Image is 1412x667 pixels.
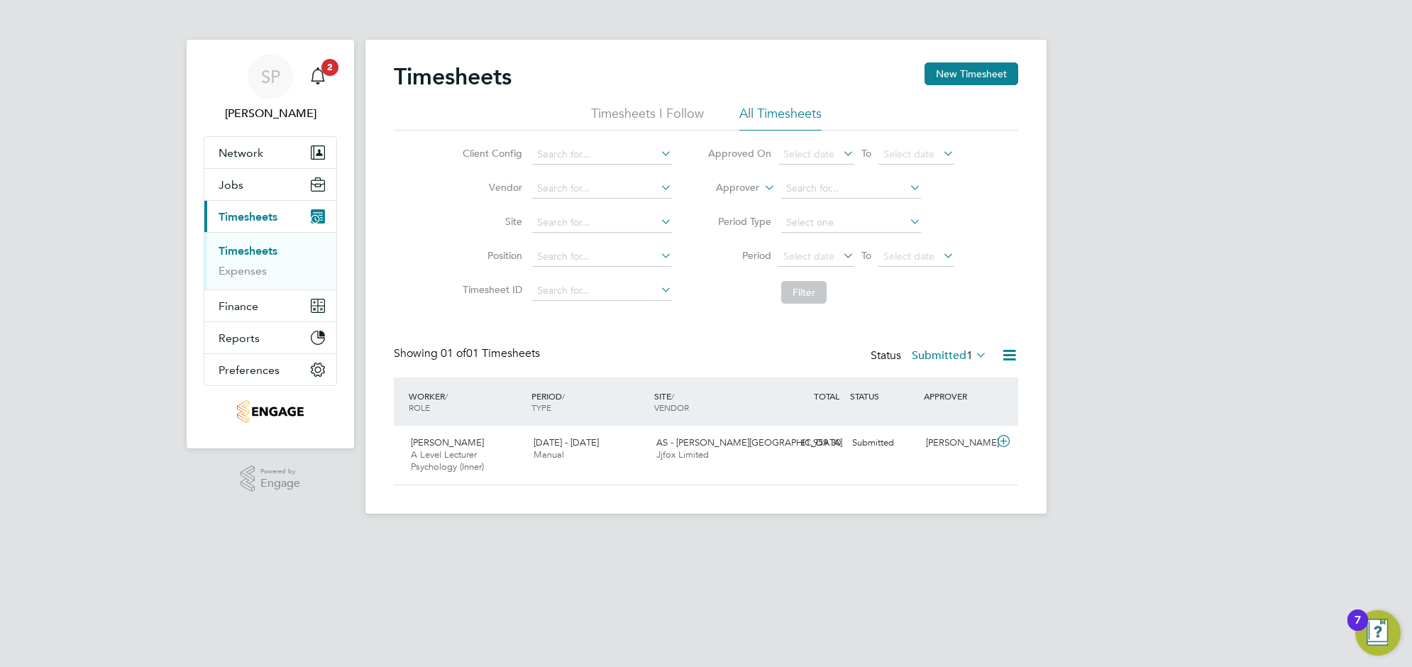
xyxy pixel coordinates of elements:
[920,431,994,455] div: [PERSON_NAME]
[654,402,689,413] span: VENDOR
[187,40,354,448] nav: Main navigation
[846,431,920,455] div: Submitted
[458,147,522,160] label: Client Config
[219,331,260,345] span: Reports
[671,390,674,402] span: /
[219,363,280,377] span: Preferences
[204,54,337,122] a: SP[PERSON_NAME]
[204,322,336,353] button: Reports
[920,383,994,409] div: APPROVER
[458,283,522,296] label: Timesheet ID
[219,244,277,258] a: Timesheets
[532,213,672,233] input: Search for...
[260,478,300,490] span: Engage
[458,215,522,228] label: Site
[204,169,336,200] button: Jobs
[219,299,258,313] span: Finance
[458,249,522,262] label: Position
[445,390,448,402] span: /
[857,144,876,162] span: To
[591,105,704,131] li: Timesheets I Follow
[781,179,921,199] input: Search for...
[204,354,336,385] button: Preferences
[707,147,771,160] label: Approved On
[966,348,973,363] span: 1
[261,67,280,86] span: SP
[204,290,336,321] button: Finance
[237,400,303,423] img: jjfox-logo-retina.png
[656,448,709,461] span: Jjfox Limited
[409,402,430,413] span: ROLE
[219,178,243,192] span: Jobs
[781,281,827,304] button: Filter
[773,431,846,455] div: £1,959.30
[781,213,921,233] input: Select one
[532,179,672,199] input: Search for...
[219,146,263,160] span: Network
[441,346,540,360] span: 01 Timesheets
[739,105,822,131] li: All Timesheets
[783,250,834,263] span: Select date
[394,346,543,361] div: Showing
[534,448,564,461] span: Manual
[695,181,759,195] label: Approver
[846,383,920,409] div: STATUS
[883,250,934,263] span: Select date
[883,148,934,160] span: Select date
[394,62,512,91] h2: Timesheets
[651,383,773,420] div: SITE
[531,402,551,413] span: TYPE
[562,390,565,402] span: /
[1355,610,1401,656] button: Open Resource Center, 7 new notifications
[783,148,834,160] span: Select date
[1355,620,1361,639] div: 7
[204,105,337,122] span: Sophie Perry
[458,181,522,194] label: Vendor
[241,465,301,492] a: Powered byEngage
[925,62,1018,85] button: New Timesheet
[411,448,484,473] span: A Level Lecturer Psychology (Inner)
[405,383,528,420] div: WORKER
[532,281,672,301] input: Search for...
[857,246,876,265] span: To
[707,249,771,262] label: Period
[219,264,267,277] a: Expenses
[532,247,672,267] input: Search for...
[204,400,337,423] a: Go to home page
[204,201,336,232] button: Timesheets
[441,346,466,360] span: 01 of
[204,232,336,290] div: Timesheets
[219,210,277,224] span: Timesheets
[707,215,771,228] label: Period Type
[532,145,672,165] input: Search for...
[321,59,338,76] span: 2
[528,383,651,420] div: PERIOD
[912,348,987,363] label: Submitted
[871,346,990,366] div: Status
[204,137,336,168] button: Network
[260,465,300,478] span: Powered by
[411,436,484,448] span: [PERSON_NAME]
[814,390,839,402] span: TOTAL
[304,54,332,99] a: 2
[656,436,842,448] span: AS - [PERSON_NAME][GEOGRAPHIC_DATA]
[534,436,599,448] span: [DATE] - [DATE]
